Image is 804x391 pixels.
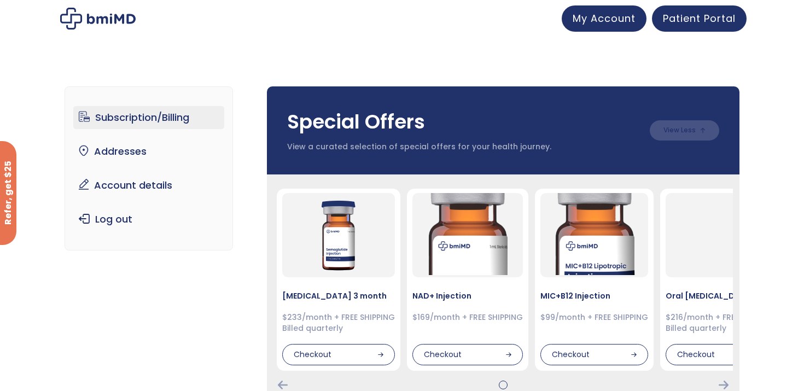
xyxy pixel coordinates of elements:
[73,106,225,129] a: Subscription/Billing
[287,108,639,136] h3: Special Offers
[60,8,136,30] img: My account
[652,5,747,32] a: Patient Portal
[540,290,648,301] h4: MIC+B12 Injection
[427,193,509,275] img: NAD Injection
[73,174,225,197] a: Account details
[573,11,636,25] span: My Account
[282,344,395,366] div: Checkout
[412,290,523,301] h4: NAD+ Injection
[719,381,729,389] div: Next Card
[540,312,648,323] div: $99/month + FREE SHIPPING
[73,208,225,231] a: Log out
[287,142,639,153] p: View a curated selection of special offers for your health journey.
[278,381,288,389] div: Previous Card
[562,5,646,32] a: My Account
[282,312,395,334] div: $233/month + FREE SHIPPING Billed quarterly
[73,140,225,163] a: Addresses
[282,290,395,301] h4: [MEDICAL_DATA] 3 month
[663,11,736,25] span: Patient Portal
[412,344,523,366] div: Checkout
[65,86,234,250] nav: Account pages
[540,344,648,366] div: Checkout
[412,312,523,323] div: $169/month + FREE SHIPPING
